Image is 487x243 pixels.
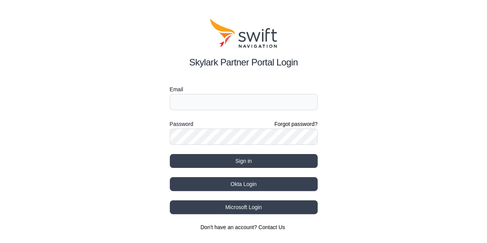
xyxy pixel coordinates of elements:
a: Contact Us [258,224,285,230]
label: Password [170,119,193,129]
a: Forgot password? [274,120,317,128]
h2: Skylark Partner Portal Login [170,55,318,69]
label: Email [170,85,318,94]
button: Okta Login [170,177,318,191]
button: Microsoft Login [170,200,318,214]
button: Sign in [170,154,318,168]
section: Don't have an account? [170,223,318,231]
